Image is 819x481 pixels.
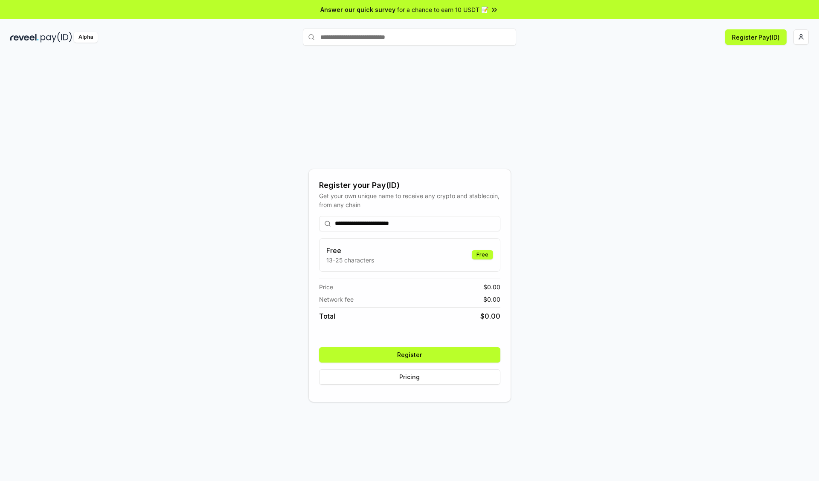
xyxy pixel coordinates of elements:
[10,32,39,43] img: reveel_dark
[326,256,374,265] p: 13-25 characters
[397,5,488,14] span: for a chance to earn 10 USDT 📝
[725,29,787,45] button: Register Pay(ID)
[319,347,500,363] button: Register
[483,295,500,304] span: $ 0.00
[472,250,493,259] div: Free
[41,32,72,43] img: pay_id
[320,5,395,14] span: Answer our quick survey
[319,282,333,291] span: Price
[319,295,354,304] span: Network fee
[74,32,98,43] div: Alpha
[480,311,500,321] span: $ 0.00
[319,369,500,385] button: Pricing
[326,245,374,256] h3: Free
[483,282,500,291] span: $ 0.00
[319,311,335,321] span: Total
[319,191,500,209] div: Get your own unique name to receive any crypto and stablecoin, from any chain
[319,179,500,191] div: Register your Pay(ID)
